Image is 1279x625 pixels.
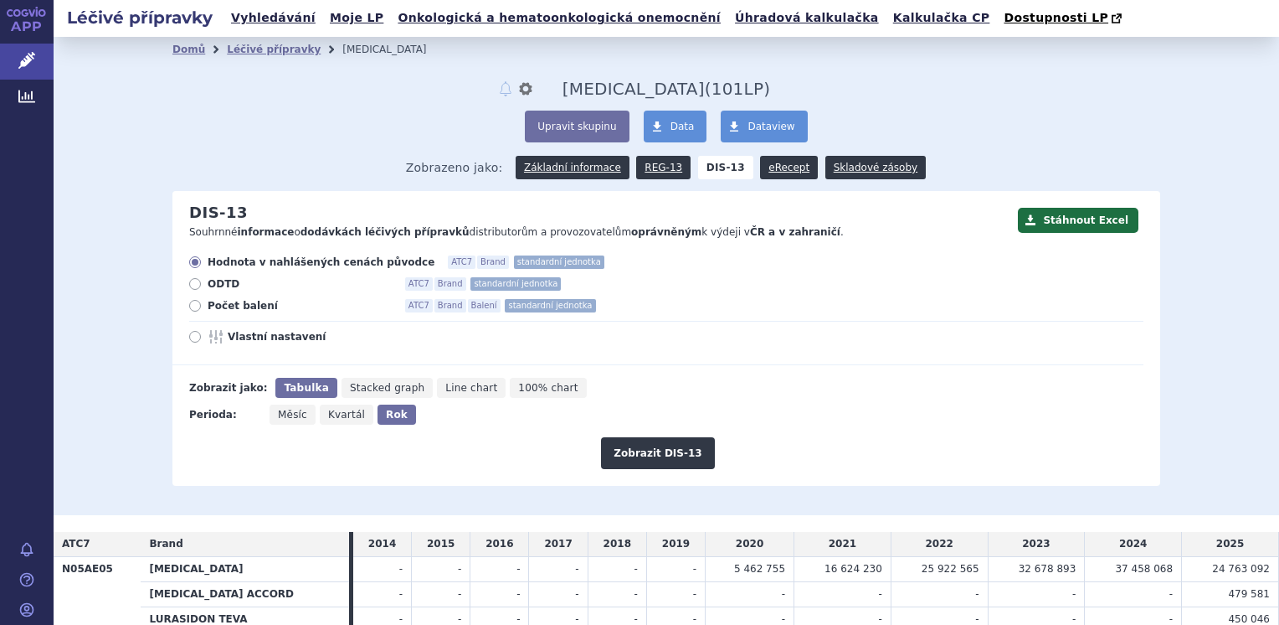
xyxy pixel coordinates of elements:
[434,299,466,312] span: Brand
[1115,563,1173,575] span: 37 458 068
[631,226,701,238] strong: oprávněným
[782,613,785,625] span: -
[399,613,403,625] span: -
[705,79,770,99] span: ( LP)
[825,156,926,179] a: Skladové zásoby
[782,588,785,600] span: -
[529,532,588,556] td: 2017
[445,382,497,394] span: Line chart
[350,382,424,394] span: Stacked graph
[693,588,696,600] span: -
[878,613,881,625] span: -
[922,563,979,575] span: 25 922 565
[706,532,794,556] td: 2020
[975,613,979,625] span: -
[189,204,248,222] h2: DIS-13
[518,382,578,394] span: 100% chart
[284,382,328,394] span: Tabulka
[497,79,514,99] button: notifikace
[1169,613,1173,625] span: -
[353,532,412,556] td: 2014
[208,256,434,269] span: Hodnota v nahlášených cenách původce
[300,226,470,238] strong: dodávkách léčivých přípravků
[516,613,520,625] span: -
[601,437,714,469] button: Zobrazit DIS-13
[1212,563,1270,575] span: 24 763 092
[189,225,1009,240] p: Souhrnné o distributorům a provozovatelům k výdeji v .
[189,378,267,398] div: Zobrazit jako:
[711,79,744,99] span: 101
[516,588,520,600] span: -
[878,588,881,600] span: -
[458,563,461,575] span: -
[517,79,534,99] button: nastavení
[399,588,403,600] span: -
[1018,208,1138,233] button: Stáhnout Excel
[405,299,433,312] span: ATC7
[1072,588,1076,600] span: -
[172,44,205,55] a: Domů
[730,7,884,29] a: Úhradová kalkulačka
[208,299,392,312] span: Počet balení
[516,563,520,575] span: -
[824,563,882,575] span: 16 624 230
[328,409,365,421] span: Kvartál
[1072,613,1076,625] span: -
[644,111,707,142] a: Data
[888,7,995,29] a: Kalkulačka CP
[470,277,561,291] span: standardní jednotka
[670,121,695,132] span: Data
[588,532,646,556] td: 2018
[278,409,307,421] span: Měsíc
[393,7,726,29] a: Onkologická a hematoonkologická onemocnění
[575,588,578,600] span: -
[1169,588,1173,600] span: -
[468,299,501,312] span: Balení
[516,156,629,179] a: Základní informace
[458,588,461,600] span: -
[62,538,90,550] span: ATC7
[891,532,988,556] td: 2022
[405,277,433,291] span: ATC7
[1182,532,1279,556] td: 2025
[54,6,226,29] h2: Léčivé přípravky
[525,111,629,142] button: Upravit skupinu
[760,156,818,179] a: eRecept
[1228,588,1270,600] span: 479 581
[734,563,785,575] span: 5 462 755
[975,588,979,600] span: -
[149,538,182,550] span: Brand
[721,111,807,142] a: Dataview
[470,532,529,556] td: 2016
[238,226,295,238] strong: informace
[228,330,412,343] span: Vlastní nastavení
[575,563,578,575] span: -
[141,581,349,607] th: [MEDICAL_DATA] ACCORD
[693,563,696,575] span: -
[208,277,392,291] span: ODTD
[1228,613,1270,625] span: 450 046
[575,613,578,625] span: -
[646,532,705,556] td: 2019
[412,532,470,556] td: 2015
[448,256,475,269] span: ATC7
[634,588,638,600] span: -
[227,44,321,55] a: Léčivé přípravky
[988,532,1085,556] td: 2023
[794,532,891,556] td: 2021
[698,156,753,179] strong: DIS-13
[636,156,691,179] a: REG-13
[750,226,840,238] strong: ČR a v zahraničí
[505,299,595,312] span: standardní jednotka
[399,563,403,575] span: -
[406,156,503,179] span: Zobrazeno jako:
[514,256,604,269] span: standardní jednotka
[634,613,638,625] span: -
[325,7,388,29] a: Moje LP
[747,121,794,132] span: Dataview
[434,277,466,291] span: Brand
[458,613,461,625] span: -
[477,256,509,269] span: Brand
[1085,532,1182,556] td: 2024
[693,613,696,625] span: -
